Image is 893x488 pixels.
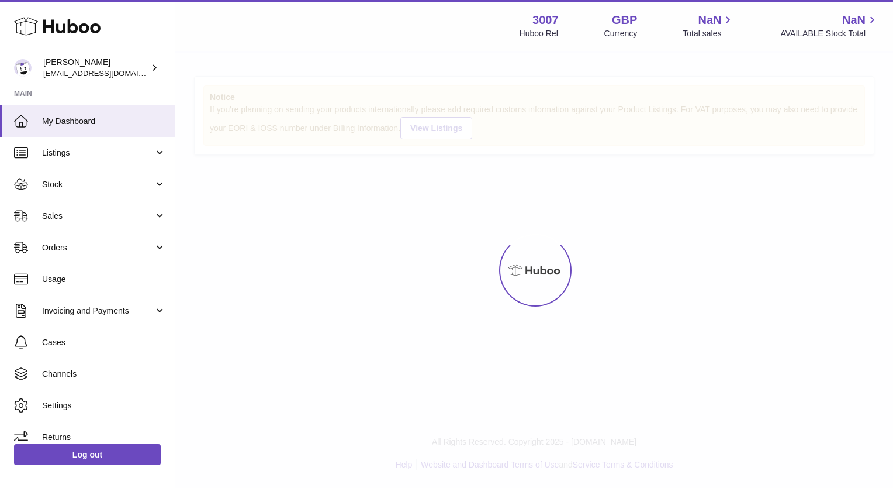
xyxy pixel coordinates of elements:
span: Settings [42,400,166,411]
span: [EMAIL_ADDRESS][DOMAIN_NAME] [43,68,172,78]
strong: GBP [612,12,637,28]
span: NaN [698,12,721,28]
img: bevmay@maysama.com [14,59,32,77]
span: My Dashboard [42,116,166,127]
span: Usage [42,274,166,285]
a: NaN Total sales [683,12,735,39]
div: Currency [604,28,638,39]
strong: 3007 [532,12,559,28]
a: Log out [14,444,161,465]
span: Cases [42,337,166,348]
span: Channels [42,369,166,380]
div: Huboo Ref [520,28,559,39]
span: Invoicing and Payments [42,305,154,317]
span: Total sales [683,28,735,39]
span: Listings [42,147,154,159]
span: Returns [42,432,166,443]
div: [PERSON_NAME] [43,57,148,79]
span: Stock [42,179,154,190]
span: NaN [842,12,866,28]
a: NaN AVAILABLE Stock Total [780,12,879,39]
span: AVAILABLE Stock Total [780,28,879,39]
span: Orders [42,242,154,253]
span: Sales [42,211,154,222]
